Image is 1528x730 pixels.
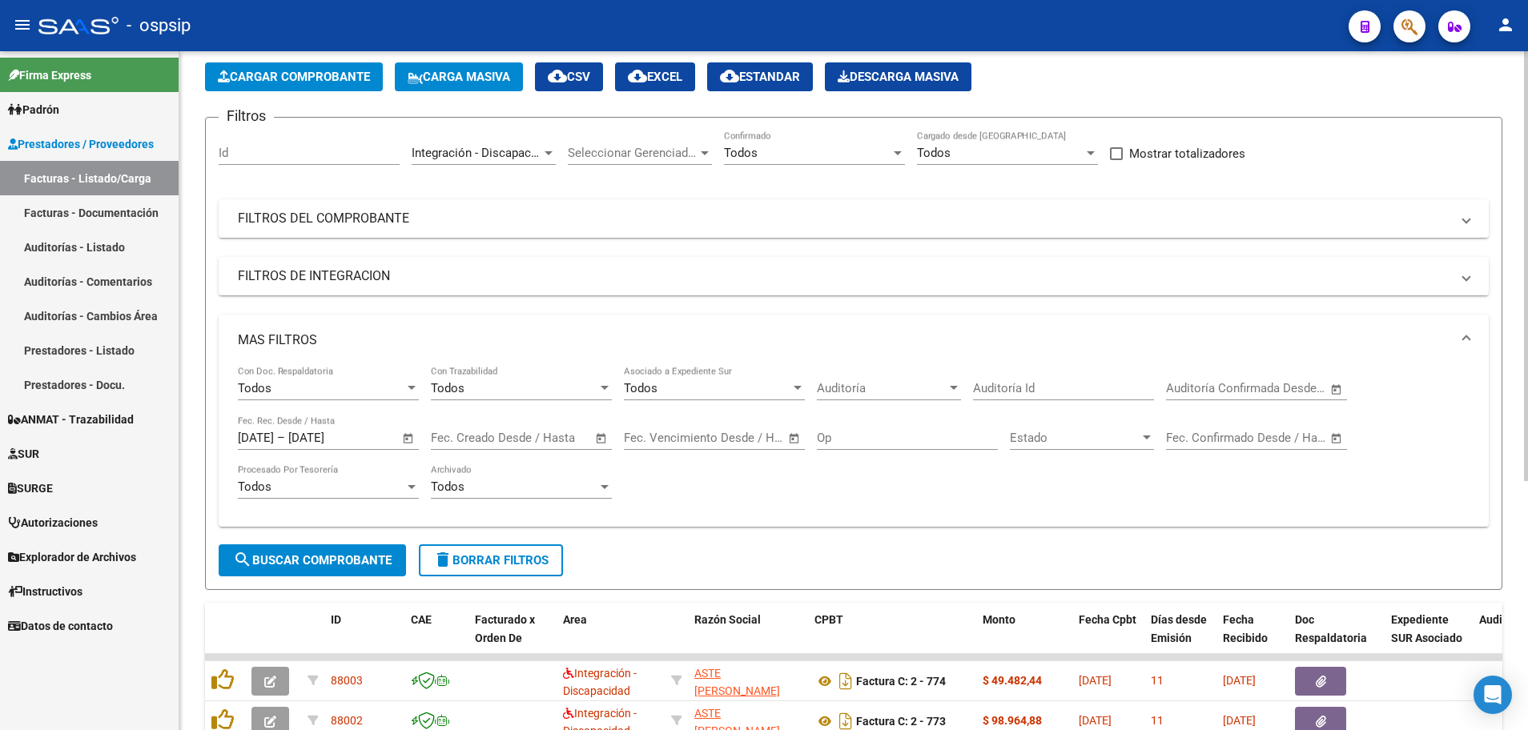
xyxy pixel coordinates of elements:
[8,548,136,566] span: Explorador de Archivos
[1328,429,1346,447] button: Open calendar
[277,431,285,445] span: –
[983,674,1042,687] strong: $ 49.482,44
[238,431,274,445] input: Start date
[1328,380,1346,399] button: Open calendar
[412,146,553,160] span: Integración - Discapacidad
[786,429,804,447] button: Open calendar
[548,70,590,84] span: CSV
[1223,714,1256,727] span: [DATE]
[1474,676,1512,714] div: Open Intercom Messenger
[557,603,665,673] datatable-header-cell: Area
[1232,381,1310,395] input: End date
[694,664,802,698] div: 27291222671
[1223,674,1256,687] span: [DATE]
[127,8,191,43] span: - ospsip
[218,70,370,84] span: Cargar Comprobante
[563,667,637,698] span: Integración - Discapacidad
[1129,144,1245,163] span: Mostrar totalizadores
[431,431,483,445] input: Start date
[808,603,976,673] datatable-header-cell: CPBT
[694,613,761,626] span: Razón Social
[233,553,392,568] span: Buscar Comprobante
[238,381,271,395] span: Todos
[1166,431,1218,445] input: Start date
[628,66,647,86] mat-icon: cloud_download
[288,431,366,445] input: End date
[395,62,523,91] button: Carga Masiva
[8,66,91,84] span: Firma Express
[433,553,549,568] span: Borrar Filtros
[8,583,82,600] span: Instructivos
[219,199,1489,238] mat-expansion-panel-header: FILTROS DEL COMPROBANTE
[408,70,510,84] span: Carga Masiva
[1232,431,1310,445] input: End date
[433,550,452,569] mat-icon: delete
[1295,613,1367,644] span: Doc Respaldatoria
[1166,381,1218,395] input: Start date
[238,210,1450,227] mat-panel-title: FILTROS DEL COMPROBANTE
[1151,674,1164,687] span: 11
[825,62,971,91] app-download-masive: Descarga masiva de comprobantes (adjuntos)
[1223,613,1268,644] span: Fecha Recibido
[628,70,682,84] span: EXCEL
[219,257,1489,295] mat-expansion-panel-header: FILTROS DE INTEGRACION
[983,613,1015,626] span: Monto
[8,411,134,428] span: ANMAT - Trazabilidad
[814,613,843,626] span: CPBT
[1391,613,1462,644] span: Expediente SUR Asociado
[615,62,695,91] button: EXCEL
[817,381,947,395] span: Auditoría
[825,62,971,91] button: Descarga Masiva
[331,613,341,626] span: ID
[1151,613,1207,644] span: Días desde Emisión
[8,617,113,635] span: Datos de contacto
[431,479,464,494] span: Todos
[568,146,698,160] span: Seleccionar Gerenciador
[1079,613,1136,626] span: Fecha Cpbt
[917,146,951,160] span: Todos
[1010,431,1140,445] span: Estado
[983,714,1042,727] strong: $ 98.964,88
[1216,603,1289,673] datatable-header-cell: Fecha Recibido
[1385,603,1473,673] datatable-header-cell: Expediente SUR Asociado
[238,267,1450,285] mat-panel-title: FILTROS DE INTEGRACION
[475,613,535,644] span: Facturado x Orden De
[400,429,418,447] button: Open calendar
[707,62,813,91] button: Estandar
[1151,714,1164,727] span: 11
[835,668,856,694] i: Descargar documento
[976,603,1072,673] datatable-header-cell: Monto
[720,70,800,84] span: Estandar
[331,714,363,727] span: 88002
[219,315,1489,366] mat-expansion-panel-header: MAS FILTROS
[233,550,252,569] mat-icon: search
[1072,603,1144,673] datatable-header-cell: Fecha Cpbt
[535,62,603,91] button: CSV
[13,15,32,34] mat-icon: menu
[838,70,959,84] span: Descarga Masiva
[624,431,676,445] input: Start date
[238,479,271,494] span: Todos
[548,66,567,86] mat-icon: cloud_download
[856,675,946,688] strong: Factura C: 2 - 774
[411,613,432,626] span: CAE
[497,431,575,445] input: End date
[219,105,274,127] h3: Filtros
[1144,603,1216,673] datatable-header-cell: Días desde Emisión
[205,62,383,91] button: Cargar Comprobante
[856,715,946,728] strong: Factura C: 2 - 773
[404,603,468,673] datatable-header-cell: CAE
[690,431,768,445] input: End date
[8,135,154,153] span: Prestadores / Proveedores
[431,381,464,395] span: Todos
[8,479,53,497] span: SURGE
[1079,714,1112,727] span: [DATE]
[419,544,563,576] button: Borrar Filtros
[324,603,404,673] datatable-header-cell: ID
[624,381,657,395] span: Todos
[8,445,39,463] span: SUR
[688,603,808,673] datatable-header-cell: Razón Social
[1079,674,1112,687] span: [DATE]
[468,603,557,673] datatable-header-cell: Facturado x Orden De
[1496,15,1515,34] mat-icon: person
